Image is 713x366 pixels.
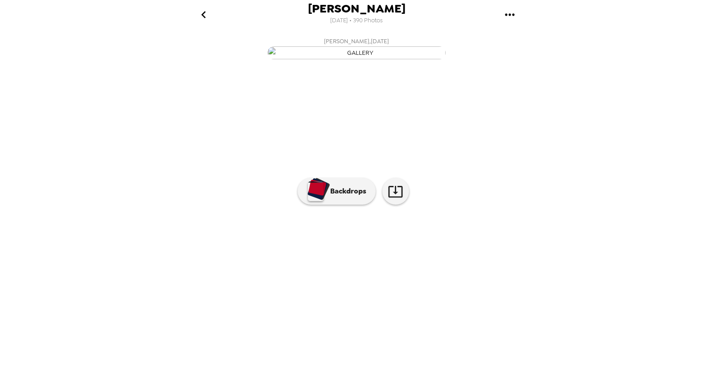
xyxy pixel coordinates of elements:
button: Backdrops [298,178,376,205]
span: [PERSON_NAME] , [DATE] [324,36,389,46]
img: gallery [467,234,535,280]
span: [PERSON_NAME] [308,3,406,15]
img: gallery [323,234,391,280]
img: gallery [267,46,446,59]
img: gallery [251,234,319,280]
button: [PERSON_NAME],[DATE] [178,33,535,62]
img: gallery [179,234,246,280]
img: gallery [395,234,463,280]
p: Backdrops [326,186,366,197]
span: [DATE] • 390 Photos [330,15,383,27]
